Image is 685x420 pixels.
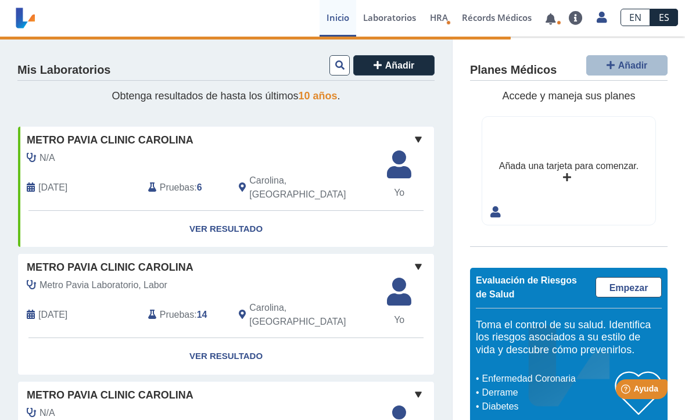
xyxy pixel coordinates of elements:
iframe: Help widget launcher [582,375,672,407]
span: Metro Pavia Laboratorio, Labor [40,278,167,292]
span: HRA [430,12,448,23]
span: Metro Pavia Clinic Carolina [27,387,193,403]
h4: Planes Médicos [470,63,557,77]
span: Carolina, PR [249,301,373,329]
li: Diabetes [479,400,615,414]
b: 14 [197,310,207,320]
a: EN [621,9,650,26]
span: Yo [380,313,418,327]
a: ES [650,9,678,26]
span: Metro Pavia Clinic Carolina [27,132,193,148]
h4: Mis Laboratorios [17,63,110,77]
span: 2025-06-17 [38,308,67,322]
span: N/A [40,151,55,165]
div: Añada una tarjeta para comenzar. [499,159,639,173]
span: Metro Pavia Clinic Carolina [27,260,193,275]
b: 6 [197,182,202,192]
span: Obtenga resultados de hasta los últimos . [112,90,340,102]
span: Pruebas [160,308,194,322]
h5: Toma el control de su salud. Identifica los riesgos asociados a su estilo de vida y descubre cómo... [476,319,662,357]
span: Accede y maneja sus planes [502,90,635,102]
span: Carolina, PR [249,174,373,202]
span: 10 años [299,90,338,102]
span: Pruebas [160,181,194,195]
div: : [139,301,231,329]
a: Ver Resultado [18,338,434,375]
button: Añadir [586,55,668,76]
a: Ver Resultado [18,211,434,247]
button: Añadir [353,55,435,76]
div: : [139,174,231,202]
span: Añadir [618,60,648,70]
span: Yo [380,186,418,200]
li: Enfermedad Coronaria [479,372,615,386]
span: N/A [40,406,55,420]
a: Empezar [596,277,662,297]
span: 2025-05-09 [38,181,67,195]
span: Evaluación de Riesgos de Salud [476,275,577,299]
span: Empezar [609,283,648,293]
span: Añadir [385,60,415,70]
li: Derrame [479,386,615,400]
